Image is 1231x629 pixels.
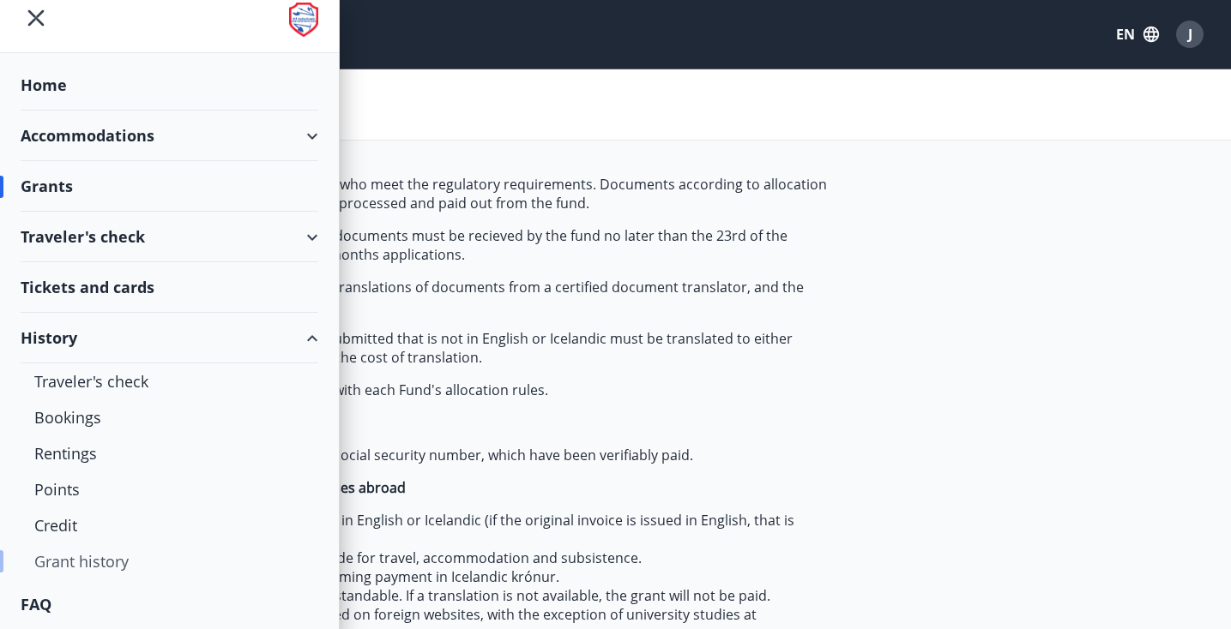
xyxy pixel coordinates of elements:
li: Original invoice in the original language and in English or Icelandic (if the original invoice is... [55,511,830,548]
div: Home [21,60,318,111]
div: Tickets and cards [21,262,318,313]
div: FAQ [21,579,318,629]
p: Applicants are advised to familiarize themselves with each Fund's allocation rules. [21,380,830,399]
p: All invoices must have the applicant's name and social security number, which have been verifiabl... [21,446,830,464]
li: Itemized cost sharing, i.e. no payment is made for travel, accommodation and subsistence. [55,548,830,567]
li: A bank receipt from an Icelandic bank confirming payment in Icelandic krónur. [55,567,830,586]
div: Points [34,471,305,507]
div: Accommodations [21,111,318,161]
div: History [21,313,318,363]
div: Bookings [34,399,305,435]
button: EN [1109,19,1166,50]
li: It is essential that all text is clear and understandable. If a translation is not available, the... [55,586,830,605]
p: ATH: [21,413,830,432]
div: Rentings [34,435,305,471]
button: J [1169,14,1210,55]
div: Grants [21,161,318,212]
button: menu [21,3,51,33]
div: Traveler's check [34,363,305,399]
img: union_logo [289,3,318,37]
p: Applications along with their correct supporting documents must be recieved by the fund no later ... [21,226,830,264]
div: Grant history [34,543,305,579]
span: J [1188,25,1192,44]
p: The Fund pays grants from the fund to members who meet the regulatory requirements. Documents acc... [21,175,830,213]
p: For the Educational fund any invoice/bill that is submitted that is not in English or Icelandic m... [21,329,830,367]
div: Credit [34,507,305,543]
div: Traveler's check [21,212,318,262]
p: For sickness fund we reserve the right to ask for translations of documents from a certified docu... [21,278,830,315]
